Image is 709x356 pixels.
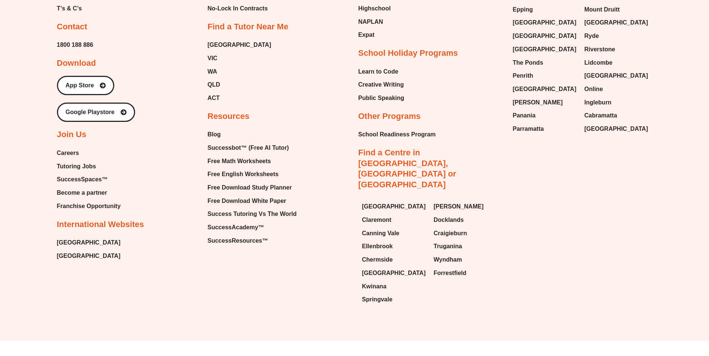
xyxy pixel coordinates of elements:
[57,148,79,159] span: Careers
[584,84,649,95] a: Online
[208,169,279,180] span: Free English Worksheets
[434,214,498,226] a: Docklands
[358,66,399,77] span: Learn to Code
[434,241,462,252] span: Truganina
[358,29,394,41] a: Expat
[513,44,577,55] a: [GEOGRAPHIC_DATA]
[584,30,599,42] span: Ryde
[513,123,544,135] span: Parramatta
[57,161,96,172] span: Tutoring Jobs
[513,30,577,42] span: [GEOGRAPHIC_DATA]
[208,66,271,77] a: WA
[434,254,498,265] a: Wyndham
[57,237,121,248] a: [GEOGRAPHIC_DATA]
[57,3,82,14] span: T’s & C’s
[584,30,649,42] a: Ryde
[358,93,405,104] a: Public Speaking
[584,110,617,121] span: Cabramatta
[57,187,107,198] span: Become a partner
[57,174,108,185] span: SuccessSpaces™
[434,201,483,212] span: [PERSON_NAME]
[66,82,94,88] span: App Store
[208,182,297,193] a: Free Download Study Planner
[584,97,611,108] span: Ingleburn
[362,254,427,265] a: Chermside
[57,39,93,51] a: 1800 188 886
[57,76,114,95] a: App Store
[362,268,426,279] span: [GEOGRAPHIC_DATA]
[358,3,391,14] span: Highschool
[513,4,577,15] a: Epping
[513,4,533,15] span: Epping
[362,228,427,239] a: Canning Vale
[584,17,649,28] a: [GEOGRAPHIC_DATA]
[362,281,387,292] span: Kwinana
[434,228,498,239] a: Craigieburn
[513,57,577,68] a: The Ponds
[57,129,86,140] h2: Join Us
[362,281,427,292] a: Kwinana
[513,110,577,121] a: Panania
[584,57,649,68] a: Lidcombe
[584,57,613,68] span: Lidcombe
[208,3,271,14] a: No-Lock In Contracts
[358,129,436,140] a: School Readiness Program
[362,201,426,212] span: [GEOGRAPHIC_DATA]
[208,53,271,64] a: VIC
[362,254,393,265] span: Chermside
[57,103,135,122] a: Google Playstore
[208,39,271,51] a: [GEOGRAPHIC_DATA]
[57,219,144,230] h2: International Websites
[358,79,405,90] a: Creative Writing
[57,250,121,262] a: [GEOGRAPHIC_DATA]
[208,169,297,180] a: Free English Worksheets
[584,4,649,15] a: Mount Druitt
[513,30,577,42] a: [GEOGRAPHIC_DATA]
[57,148,121,159] a: Careers
[358,16,383,27] span: NAPLAN
[208,195,297,207] a: Free Download White Paper
[358,111,421,122] h2: Other Programs
[434,201,498,212] a: [PERSON_NAME]
[57,22,87,32] h2: Contact
[581,272,709,356] iframe: Chat Widget
[358,148,456,189] a: Find a Centre in [GEOGRAPHIC_DATA], [GEOGRAPHIC_DATA] or [GEOGRAPHIC_DATA]
[513,17,577,28] span: [GEOGRAPHIC_DATA]
[208,93,271,104] a: ACT
[208,3,268,14] span: No-Lock In Contracts
[584,84,603,95] span: Online
[208,156,297,167] a: Free Math Worksheets
[584,97,649,108] a: Ingleburn
[584,4,620,15] span: Mount Druitt
[513,57,543,68] span: The Ponds
[513,110,536,121] span: Panania
[208,53,218,64] span: VIC
[362,241,393,252] span: Ellenbrook
[513,84,577,95] span: [GEOGRAPHIC_DATA]
[208,142,289,153] span: Successbot™ (Free AI Tutor)
[584,70,649,81] a: [GEOGRAPHIC_DATA]
[584,123,649,135] a: [GEOGRAPHIC_DATA]
[584,44,649,55] a: Riverstone
[362,241,427,252] a: Ellenbrook
[208,222,297,233] a: SuccessAcademy™
[362,228,399,239] span: Canning Vale
[513,70,577,81] a: Penrith
[358,16,394,27] a: NAPLAN
[358,66,405,77] a: Learn to Code
[434,254,462,265] span: Wyndham
[358,29,375,41] span: Expat
[208,208,297,220] a: Success Tutoring Vs The World
[208,182,292,193] span: Free Download Study Planner
[362,294,393,305] span: Springvale
[208,66,217,77] span: WA
[208,129,297,140] a: Blog
[208,235,297,246] a: SuccessResources™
